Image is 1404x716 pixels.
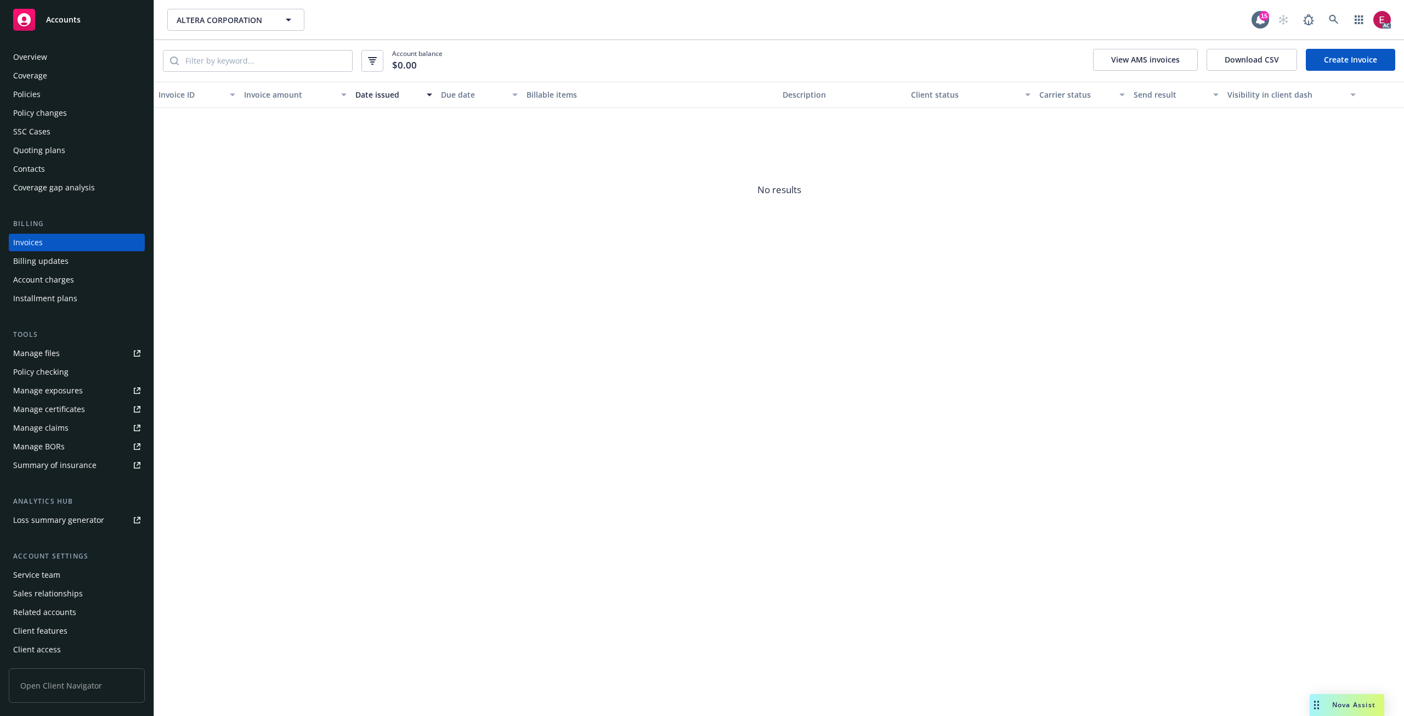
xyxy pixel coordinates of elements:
[13,382,83,399] div: Manage exposures
[9,4,145,35] a: Accounts
[13,622,67,640] div: Client features
[9,641,145,658] a: Client access
[1332,700,1375,709] span: Nova Assist
[13,438,65,455] div: Manage BORs
[1298,9,1320,31] a: Report a Bug
[9,160,145,178] a: Contacts
[13,604,76,621] div: Related accounts
[9,123,145,140] a: SSC Cases
[9,67,145,84] a: Coverage
[244,89,335,100] div: Invoice amount
[13,566,60,584] div: Service team
[13,142,65,159] div: Quoting plans
[1306,49,1395,71] a: Create Invoice
[1348,9,1370,31] a: Switch app
[9,290,145,307] a: Installment plans
[9,179,145,196] a: Coverage gap analysis
[240,82,351,108] button: Invoice amount
[13,511,104,529] div: Loss summary generator
[179,50,352,71] input: Filter by keyword...
[9,511,145,529] a: Loss summary generator
[1223,82,1360,108] button: Visibility in client dash
[170,57,179,65] svg: Search
[441,89,506,100] div: Due date
[783,89,902,100] div: Description
[1129,82,1224,108] button: Send result
[9,252,145,270] a: Billing updates
[1207,49,1297,71] button: Download CSV
[392,49,443,73] span: Account balance
[13,123,50,140] div: SSC Cases
[778,82,907,108] button: Description
[46,15,81,24] span: Accounts
[167,9,304,31] button: ALTERA CORPORATION
[13,234,43,251] div: Invoices
[1272,9,1294,31] a: Start snowing
[351,82,437,108] button: Date issued
[911,89,1018,100] div: Client status
[13,160,45,178] div: Contacts
[9,419,145,437] a: Manage claims
[13,585,83,602] div: Sales relationships
[9,86,145,103] a: Policies
[13,345,60,362] div: Manage files
[13,456,97,474] div: Summary of insurance
[1035,82,1129,108] button: Carrier status
[9,551,145,562] div: Account settings
[1373,11,1391,29] img: photo
[907,82,1035,108] button: Client status
[13,363,69,381] div: Policy checking
[13,641,61,658] div: Client access
[1093,49,1198,71] button: View AMS invoices
[9,142,145,159] a: Quoting plans
[1134,89,1207,100] div: Send result
[9,48,145,66] a: Overview
[1259,9,1269,19] div: 15
[177,14,271,26] span: ALTERA CORPORATION
[9,668,145,703] span: Open Client Navigator
[392,58,417,72] span: $0.00
[1310,694,1323,716] div: Drag to move
[9,585,145,602] a: Sales relationships
[9,382,145,399] a: Manage exposures
[13,401,85,418] div: Manage certificates
[1310,694,1384,716] button: Nova Assist
[1039,89,1113,100] div: Carrier status
[9,496,145,507] div: Analytics hub
[13,252,69,270] div: Billing updates
[437,82,522,108] button: Due date
[13,104,67,122] div: Policy changes
[158,89,223,100] div: Invoice ID
[9,456,145,474] a: Summary of insurance
[13,67,47,84] div: Coverage
[522,82,779,108] button: Billable items
[13,419,69,437] div: Manage claims
[9,218,145,229] div: Billing
[13,48,47,66] div: Overview
[154,82,240,108] button: Invoice ID
[13,86,41,103] div: Policies
[9,622,145,640] a: Client features
[9,401,145,418] a: Manage certificates
[526,89,774,100] div: Billable items
[9,604,145,621] a: Related accounts
[355,89,420,100] div: Date issued
[9,566,145,584] a: Service team
[1227,89,1344,100] div: Visibility in client dash
[1323,9,1345,31] a: Search
[9,329,145,340] div: Tools
[13,271,74,289] div: Account charges
[9,438,145,455] a: Manage BORs
[9,345,145,362] a: Manage files
[9,104,145,122] a: Policy changes
[154,108,1404,273] span: No results
[9,271,145,289] a: Account charges
[9,234,145,251] a: Invoices
[13,290,77,307] div: Installment plans
[13,179,95,196] div: Coverage gap analysis
[9,363,145,381] a: Policy checking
